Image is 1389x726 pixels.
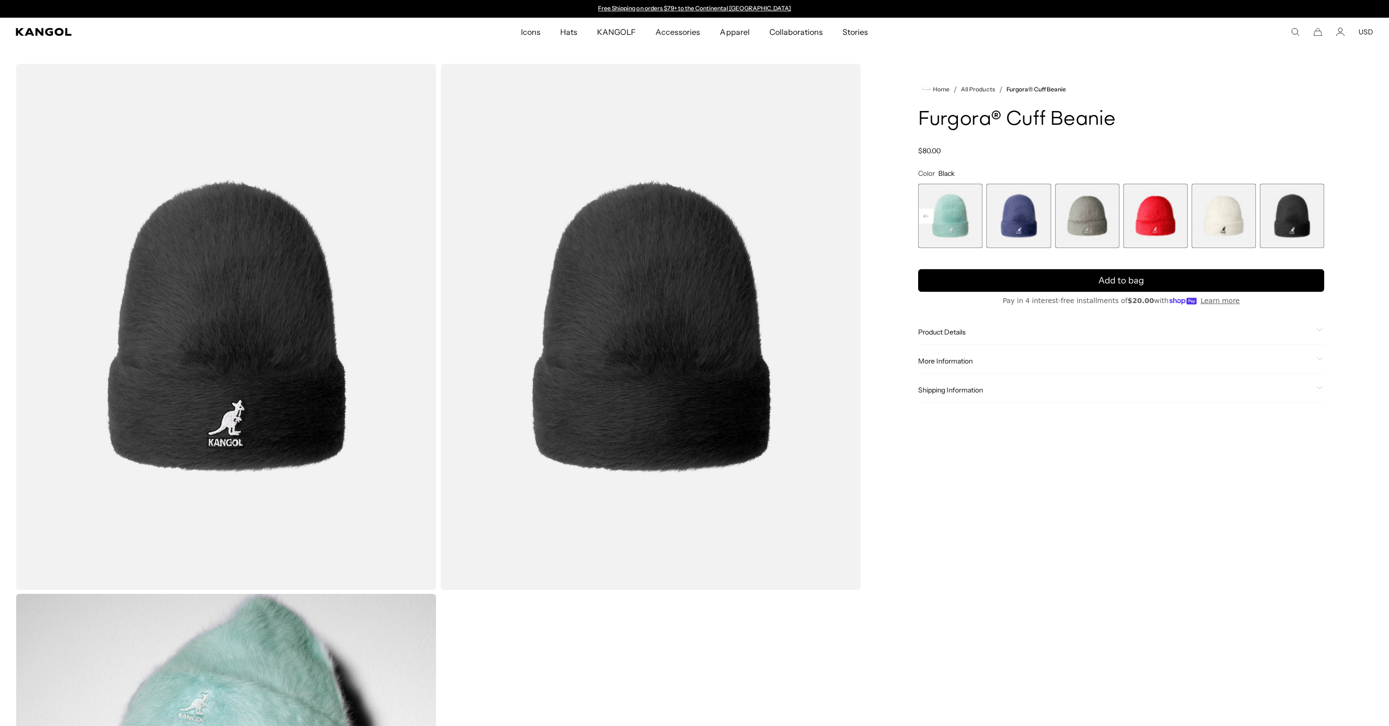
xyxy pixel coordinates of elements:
[598,4,791,12] a: Free Shipping on orders $79+ to the Continental [GEOGRAPHIC_DATA]
[1055,184,1119,248] div: 4 of 7
[646,18,710,46] a: Accessories
[1055,184,1119,248] label: Warm Grey
[1313,28,1322,36] button: Cart
[961,86,995,93] a: All Products
[1291,28,1300,36] summary: Search here
[16,64,436,590] img: color-black
[597,18,636,46] span: KANGOLF
[995,84,1003,95] li: /
[918,357,1312,365] span: More Information
[587,18,646,46] a: KANGOLF
[918,146,941,155] span: $80.00
[918,184,982,248] label: Aquatic
[986,184,1051,248] div: 3 of 7
[440,64,861,590] img: color-black
[922,85,950,94] a: Home
[918,328,1312,336] span: Product Details
[594,5,796,13] slideshow-component: Announcement bar
[710,18,759,46] a: Apparel
[594,5,796,13] div: 1 of 2
[655,18,700,46] span: Accessories
[950,84,957,95] li: /
[560,18,577,46] span: Hats
[1192,184,1256,248] div: 6 of 7
[931,86,950,93] span: Home
[918,109,1324,131] h1: Furgora® Cuff Beanie
[1260,184,1324,248] div: 7 of 7
[511,18,550,46] a: Icons
[769,18,823,46] span: Collaborations
[521,18,541,46] span: Icons
[16,28,346,36] a: Kangol
[938,169,954,178] span: Black
[833,18,878,46] a: Stories
[843,18,868,46] span: Stories
[918,169,935,178] span: Color
[986,184,1051,248] label: Hazy Indigo
[1098,274,1144,287] span: Add to bag
[1123,184,1188,248] div: 5 of 7
[918,269,1324,292] button: Add to bag
[1123,184,1188,248] label: Scarlet
[1336,28,1345,36] a: Account
[720,18,749,46] span: Apparel
[918,84,1324,95] nav: breadcrumbs
[918,386,1312,394] span: Shipping Information
[760,18,833,46] a: Collaborations
[594,5,796,13] div: Announcement
[550,18,587,46] a: Hats
[1192,184,1256,248] label: Ivory
[918,184,982,248] div: 2 of 7
[1260,184,1324,248] label: Black
[1007,86,1066,93] a: Furgora® Cuff Beanie
[1359,28,1373,36] button: USD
